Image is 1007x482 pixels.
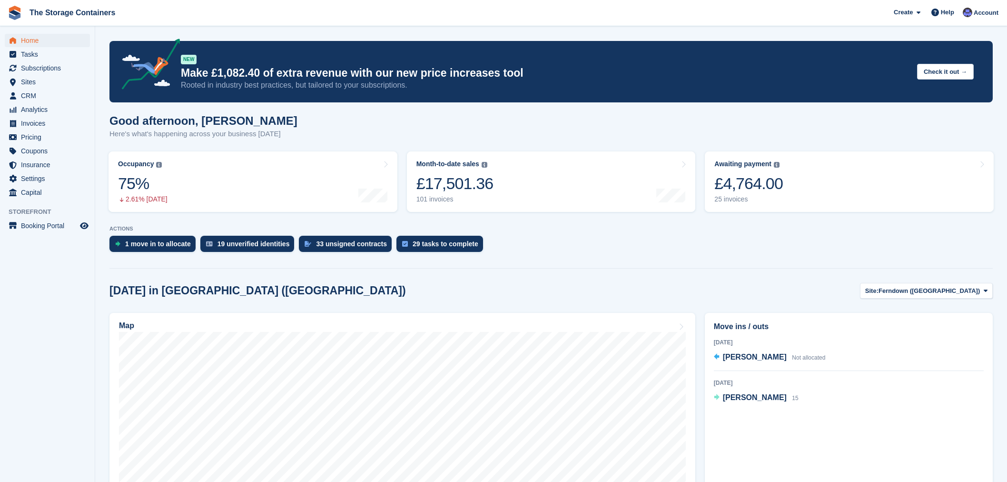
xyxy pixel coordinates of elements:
p: Make £1,082.40 of extra revenue with our new price increases tool [181,66,909,80]
img: price-adjustments-announcement-icon-8257ccfd72463d97f412b2fc003d46551f7dbcb40ab6d574587a9cd5c0d94... [114,39,180,93]
a: 33 unsigned contracts [299,236,396,257]
span: Subscriptions [21,61,78,75]
img: contract_signature_icon-13c848040528278c33f63329250d36e43548de30e8caae1d1a13099fd9432cc5.svg [305,241,311,247]
a: menu [5,89,90,102]
h2: Map [119,321,134,330]
span: [PERSON_NAME] [723,353,787,361]
img: icon-info-grey-7440780725fd019a000dd9b08b2336e03edf1995a4989e88bcd33f0948082b44.svg [482,162,487,168]
span: Account [974,8,998,18]
span: [PERSON_NAME] [723,393,787,402]
a: [PERSON_NAME] 15 [714,392,799,404]
a: menu [5,144,90,158]
div: Awaiting payment [714,160,771,168]
a: menu [5,103,90,116]
h2: Move ins / outs [714,321,984,332]
span: Settings [21,172,78,185]
div: 1 move in to allocate [125,240,191,248]
div: 75% [118,174,168,193]
h2: [DATE] in [GEOGRAPHIC_DATA] ([GEOGRAPHIC_DATA]) [109,284,406,297]
span: Insurance [21,158,78,171]
a: menu [5,48,90,61]
div: 19 unverified identities [217,240,290,248]
span: 15 [792,395,798,402]
div: 33 unsigned contracts [316,240,387,248]
a: [PERSON_NAME] Not allocated [714,351,826,364]
a: menu [5,172,90,185]
img: Dan Excell [963,8,972,17]
span: Ferndown ([GEOGRAPHIC_DATA]) [879,286,980,296]
span: Help [941,8,954,17]
a: menu [5,61,90,75]
span: Home [21,34,78,47]
a: Preview store [79,220,90,231]
a: menu [5,219,90,232]
a: Month-to-date sales £17,501.36 101 invoices [407,151,696,212]
img: task-75834270c22a3079a89374b754ae025e5fb1db73e45f91037f5363f120a921f8.svg [402,241,408,247]
span: Booking Portal [21,219,78,232]
p: ACTIONS [109,226,993,232]
div: 2.61% [DATE] [118,195,168,203]
div: 25 invoices [714,195,783,203]
a: menu [5,34,90,47]
div: Occupancy [118,160,154,168]
div: Month-to-date sales [416,160,479,168]
span: Create [894,8,913,17]
img: move_ins_to_allocate_icon-fdf77a2bb77ea45bf5b3d319d69a93e2d87916cf1d5bf7949dd705db3b84f3ca.svg [115,241,120,247]
span: Sites [21,75,78,89]
span: Storefront [9,207,95,217]
span: Invoices [21,117,78,130]
button: Site: Ferndown ([GEOGRAPHIC_DATA]) [860,283,993,299]
a: menu [5,117,90,130]
p: Rooted in industry best practices, but tailored to your subscriptions. [181,80,909,90]
div: 101 invoices [416,195,494,203]
img: icon-info-grey-7440780725fd019a000dd9b08b2336e03edf1995a4989e88bcd33f0948082b44.svg [774,162,780,168]
a: 29 tasks to complete [396,236,488,257]
a: menu [5,75,90,89]
a: Occupancy 75% 2.61% [DATE] [109,151,397,212]
span: CRM [21,89,78,102]
img: icon-info-grey-7440780725fd019a000dd9b08b2336e03edf1995a4989e88bcd33f0948082b44.svg [156,162,162,168]
div: £17,501.36 [416,174,494,193]
img: stora-icon-8386f47178a22dfd0bd8f6a31ec36ba5ce8667c1dd55bd0f319d3a0aa187defe.svg [8,6,22,20]
span: Capital [21,186,78,199]
a: menu [5,186,90,199]
p: Here's what's happening across your business [DATE] [109,129,297,140]
div: [DATE] [714,379,984,387]
span: Analytics [21,103,78,116]
a: menu [5,131,90,144]
span: Not allocated [792,354,825,361]
span: Site: [865,286,879,296]
span: Tasks [21,48,78,61]
a: 1 move in to allocate [109,236,200,257]
h1: Good afternoon, [PERSON_NAME] [109,114,297,127]
div: NEW [181,55,197,64]
img: verify_identity-adf6edd0f0f0b5bbfe63781bf79b02c33cf7c696d77639b501bdc392416b5a36.svg [206,241,213,247]
div: 29 tasks to complete [413,240,478,248]
a: The Storage Containers [26,5,119,20]
span: Coupons [21,144,78,158]
span: Pricing [21,131,78,144]
a: menu [5,158,90,171]
div: [DATE] [714,338,984,347]
a: Awaiting payment £4,764.00 25 invoices [705,151,994,212]
button: Check it out → [917,64,974,80]
div: £4,764.00 [714,174,783,193]
a: 19 unverified identities [200,236,299,257]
